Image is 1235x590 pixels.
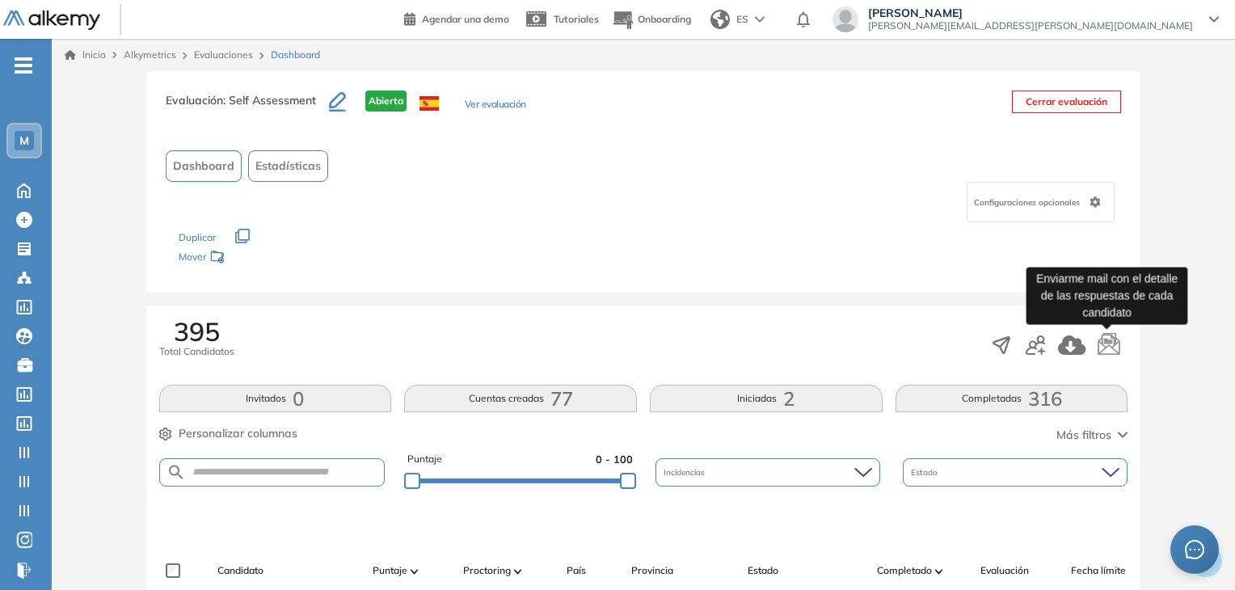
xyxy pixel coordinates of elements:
[419,96,439,111] img: ESP
[159,385,392,412] button: Invitados0
[159,425,297,442] button: Personalizar columnas
[404,385,637,412] button: Cuentas creadas77
[655,458,880,487] div: Incidencias
[248,150,328,182] button: Estadísticas
[373,563,407,578] span: Puntaje
[911,466,941,478] span: Estado
[422,13,509,25] span: Agendar una demo
[411,569,419,574] img: [missing "en.ARROW_ALT" translation]
[223,93,316,107] span: : Self Assessment
[868,19,1193,32] span: [PERSON_NAME][EMAIL_ADDRESS][PERSON_NAME][DOMAIN_NAME]
[1056,427,1128,444] button: Más filtros
[514,569,522,574] img: [missing "en.ARROW_ALT" translation]
[567,563,586,578] span: País
[974,196,1083,209] span: Configuraciones opcionales
[365,91,407,112] span: Abierta
[194,48,253,61] a: Evaluaciones
[935,569,943,574] img: [missing "en.ARROW_ALT" translation]
[124,48,176,61] span: Alkymetrics
[736,12,748,27] span: ES
[15,64,32,67] i: -
[173,158,234,175] span: Dashboard
[65,48,106,62] a: Inicio
[554,13,599,25] span: Tutoriales
[868,6,1193,19] span: [PERSON_NAME]
[166,91,329,124] h3: Evaluación
[612,2,691,37] button: Onboarding
[166,150,242,182] button: Dashboard
[664,466,708,478] span: Incidencias
[217,563,263,578] span: Candidato
[650,385,883,412] button: Iniciadas2
[596,452,633,467] span: 0 - 100
[748,563,778,578] span: Estado
[407,452,442,467] span: Puntaje
[631,563,673,578] span: Provincia
[903,458,1128,487] div: Estado
[179,243,340,273] div: Mover
[896,385,1128,412] button: Completadas316
[1185,540,1204,559] span: message
[463,563,511,578] span: Proctoring
[877,563,932,578] span: Completado
[755,16,765,23] img: arrow
[166,462,186,483] img: SEARCH_ALT
[710,10,730,29] img: world
[1026,267,1188,324] div: Enviarme mail con el detalle de las respuestas de cada candidato
[174,318,220,344] span: 395
[638,13,691,25] span: Onboarding
[1071,563,1126,578] span: Fecha límite
[1012,91,1121,113] button: Cerrar evaluación
[967,182,1115,222] div: Configuraciones opcionales
[179,425,297,442] span: Personalizar columnas
[1056,427,1111,444] span: Más filtros
[271,48,320,62] span: Dashboard
[159,344,234,359] span: Total Candidatos
[255,158,321,175] span: Estadísticas
[465,97,526,114] button: Ver evaluación
[179,231,216,243] span: Duplicar
[3,11,100,31] img: Logo
[19,134,29,147] span: M
[404,8,509,27] a: Agendar una demo
[980,563,1029,578] span: Evaluación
